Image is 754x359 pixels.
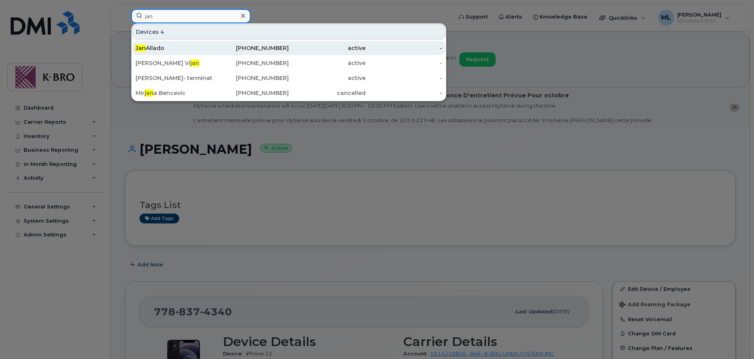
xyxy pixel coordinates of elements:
a: Mirjana Bencevic[PHONE_NUMBER]cancelled- [132,86,445,100]
div: [PHONE_NUMBER] [212,44,289,52]
div: - [366,59,442,67]
div: [PERSON_NAME]- terminated 30, 2025 [136,74,212,82]
div: Allado [136,44,212,52]
div: [PHONE_NUMBER] [212,59,289,67]
div: active [289,74,366,82]
div: - [366,74,442,82]
span: 4 [160,28,164,36]
div: active [289,44,366,52]
div: Devices [132,24,445,39]
div: - [366,44,442,52]
a: JanAllado[PHONE_NUMBER]active- [132,41,445,55]
span: jan [145,89,154,97]
span: Jan [136,45,146,52]
div: Mir a Bencevic [136,89,212,97]
div: [PHONE_NUMBER] [212,89,289,97]
div: [PHONE_NUMBER] [212,74,289,82]
span: jan [190,60,199,67]
div: cancelled [289,89,366,97]
div: - [366,89,442,97]
a: [PERSON_NAME] Vijan[PHONE_NUMBER]active- [132,56,445,70]
div: active [289,59,366,67]
a: [PERSON_NAME]- terminated30, 2025[PHONE_NUMBER]active- [132,71,445,85]
div: [PERSON_NAME] Vi [136,59,212,67]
